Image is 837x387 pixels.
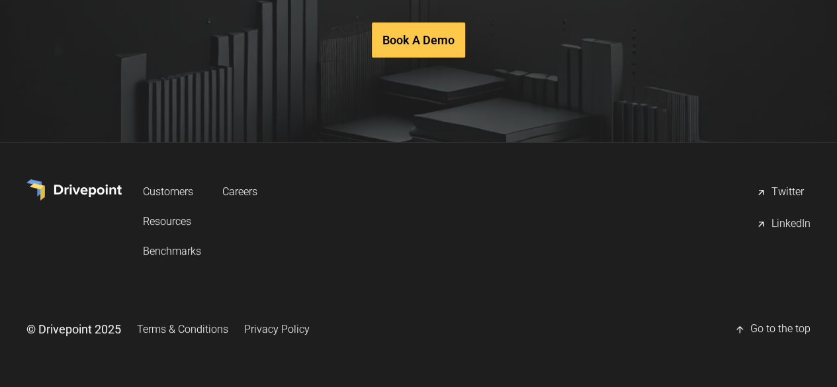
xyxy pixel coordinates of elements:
[222,179,257,204] a: Careers
[244,317,310,341] a: Privacy Policy
[771,185,804,200] div: Twitter
[372,22,465,58] a: Book A Demo
[137,317,228,341] a: Terms & Conditions
[771,216,811,232] div: LinkedIn
[756,211,811,237] a: LinkedIn
[143,239,201,263] a: Benchmarks
[756,179,811,206] a: Twitter
[599,218,837,387] iframe: Chat Widget
[143,179,201,204] a: Customers
[26,321,121,337] div: © Drivepoint 2025
[143,209,201,234] a: Resources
